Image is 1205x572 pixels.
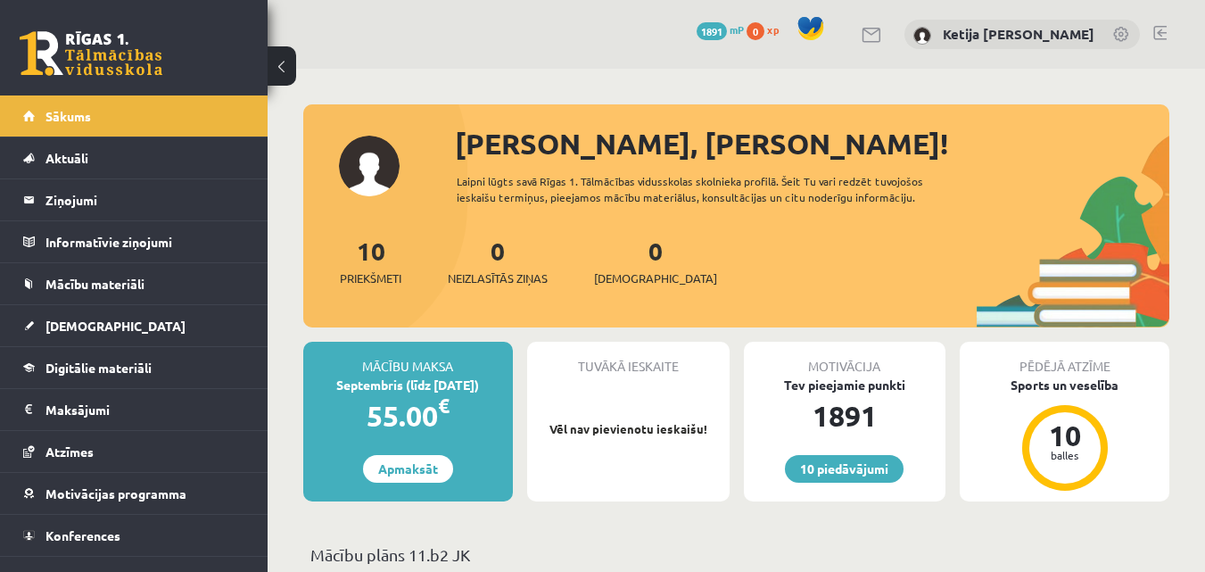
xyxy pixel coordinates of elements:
[45,485,186,502] span: Motivācijas programma
[45,360,152,376] span: Digitālie materiāli
[747,22,788,37] a: 0 xp
[45,276,144,292] span: Mācību materiāli
[23,515,245,556] a: Konferences
[45,389,245,430] legend: Maksājumi
[45,527,120,543] span: Konferences
[697,22,727,40] span: 1891
[730,22,744,37] span: mP
[303,376,513,394] div: Septembris (līdz [DATE])
[310,543,1162,567] p: Mācību plāns 11.b2 JK
[594,235,717,287] a: 0[DEMOGRAPHIC_DATA]
[23,137,245,178] a: Aktuāli
[960,376,1169,493] a: Sports un veselība 10 balles
[23,221,245,262] a: Informatīvie ziņojumi
[960,342,1169,376] div: Pēdējā atzīme
[303,394,513,437] div: 55.00
[744,394,946,437] div: 1891
[23,179,245,220] a: Ziņojumi
[45,221,245,262] legend: Informatīvie ziņojumi
[594,269,717,287] span: [DEMOGRAPHIC_DATA]
[45,444,94,460] span: Atzīmes
[1038,450,1092,460] div: balles
[744,376,946,394] div: Tev pieejamie punkti
[23,305,245,346] a: [DEMOGRAPHIC_DATA]
[363,455,453,483] a: Apmaksāt
[303,342,513,376] div: Mācību maksa
[747,22,764,40] span: 0
[45,108,91,124] span: Sākums
[960,376,1169,394] div: Sports un veselība
[20,31,162,76] a: Rīgas 1. Tālmācības vidusskola
[697,22,744,37] a: 1891 mP
[438,393,450,419] span: €
[455,122,1169,165] div: [PERSON_NAME], [PERSON_NAME]!
[448,235,548,287] a: 0Neizlasītās ziņas
[913,27,931,45] img: Ketija Nikola Kmeta
[785,455,904,483] a: 10 piedāvājumi
[457,173,977,205] div: Laipni lūgts savā Rīgas 1. Tālmācības vidusskolas skolnieka profilā. Šeit Tu vari redzēt tuvojošo...
[744,342,946,376] div: Motivācija
[767,22,779,37] span: xp
[448,269,548,287] span: Neizlasītās ziņas
[45,318,186,334] span: [DEMOGRAPHIC_DATA]
[23,347,245,388] a: Digitālie materiāli
[45,150,88,166] span: Aktuāli
[23,431,245,472] a: Atzīmes
[23,95,245,137] a: Sākums
[23,473,245,514] a: Motivācijas programma
[340,269,401,287] span: Priekšmeti
[23,389,245,430] a: Maksājumi
[1038,421,1092,450] div: 10
[23,263,245,304] a: Mācību materiāli
[536,420,721,438] p: Vēl nav pievienotu ieskaišu!
[527,342,730,376] div: Tuvākā ieskaite
[943,25,1094,43] a: Ketija [PERSON_NAME]
[340,235,401,287] a: 10Priekšmeti
[45,179,245,220] legend: Ziņojumi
